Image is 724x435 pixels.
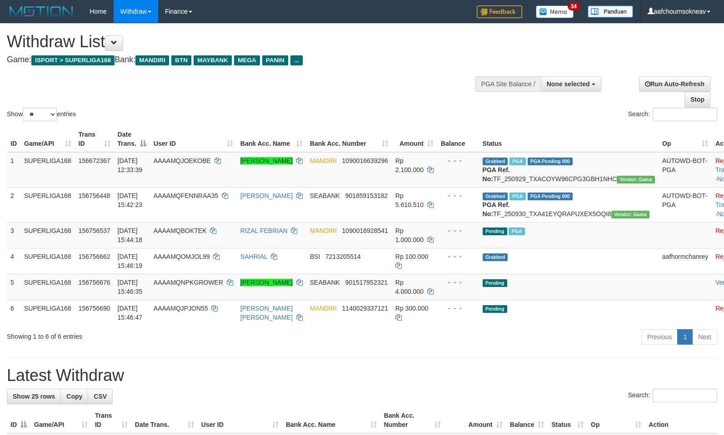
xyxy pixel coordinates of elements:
span: SEABANK [310,192,340,199]
span: AAAAMQOMJOL99 [154,253,210,260]
th: ID [7,126,20,152]
span: [DATE] 15:46:19 [118,253,143,269]
span: AAAAMQNPKGROWER [154,279,223,286]
a: 1 [677,329,693,345]
th: Action [645,407,717,433]
span: Rp 100.000 [395,253,428,260]
div: - - - [441,156,475,165]
div: PGA Site Balance / [475,76,541,92]
span: CSV [94,393,107,400]
span: AAAAMQFENNRAA35 [154,192,218,199]
td: 6 [7,300,20,326]
td: SUPERLIGA168 [20,152,75,188]
span: Marked by aafsengchandara [509,227,524,235]
a: [PERSON_NAME] [240,279,293,286]
span: Rp 4.000.000 [395,279,424,295]
th: User ID: activate to sort column ascending [198,407,282,433]
span: [DATE] 15:46:47 [118,305,143,321]
th: ID: activate to sort column descending [7,407,30,433]
th: User ID: activate to sort column ascending [150,126,237,152]
td: SUPERLIGA168 [20,222,75,248]
td: TF_250930_TXA41EYQRAPUXEX5OQI8 [479,187,659,222]
th: Trans ID: activate to sort column ascending [91,407,131,433]
a: Previous [641,329,678,345]
span: AAAAMQBOKTEK [154,227,207,234]
span: 156756662 [79,253,110,260]
span: Copy 1090016928541 to clipboard [342,227,388,234]
label: Show entries [7,108,76,121]
span: Copy 901859153182 to clipboard [345,192,388,199]
button: None selected [541,76,601,92]
td: TF_250929_TXACOYW96CPG3GBH1NHC [479,152,659,188]
h1: Withdraw List [7,33,474,51]
span: Copy 1140029337121 to clipboard [342,305,388,312]
span: PGA Pending [528,193,573,200]
h1: Latest Withdraw [7,366,717,385]
img: MOTION_logo.png [7,5,76,18]
span: 156756676 [79,279,110,286]
td: aafhormchanrey [659,248,712,274]
td: AUTOWD-BOT-PGA [659,187,712,222]
th: Balance [437,126,479,152]
span: Grabbed [483,193,508,200]
span: Rp 2.100.000 [395,157,424,173]
span: Vendor URL: https://trx31.1velocity.biz [617,176,655,183]
th: Op: activate to sort column ascending [659,126,712,152]
a: [PERSON_NAME] [240,157,293,164]
a: [PERSON_NAME] [PERSON_NAME] [240,305,293,321]
img: panduan.png [588,5,633,18]
a: Next [692,329,717,345]
span: Vendor URL: https://trx31.1velocity.biz [611,211,649,218]
td: 1 [7,152,20,188]
span: BSI [310,253,320,260]
th: Date Trans.: activate to sort column descending [114,126,150,152]
span: Pending [483,279,507,287]
span: ISPORT > SUPERLIGA168 [31,55,115,65]
span: ... [290,55,303,65]
span: Pending [483,227,507,235]
a: SAHRIAL [240,253,267,260]
span: MEGA [234,55,260,65]
div: - - - [441,304,475,313]
span: 156756537 [79,227,110,234]
a: CSV [88,389,113,404]
span: Rp 5.610.510 [395,192,424,208]
span: Copy 7213205514 to clipboard [325,253,361,260]
td: 5 [7,274,20,300]
th: Game/API: activate to sort column ascending [20,126,75,152]
th: Amount: activate to sort column ascending [392,126,437,152]
div: - - - [441,278,475,287]
a: Stop [684,92,710,107]
th: Balance: activate to sort column ascending [506,407,548,433]
th: Bank Acc. Number: activate to sort column ascending [306,126,392,152]
b: PGA Ref. No: [483,166,510,183]
span: [DATE] 12:33:39 [118,157,143,173]
span: MANDIRI [310,305,337,312]
span: None selected [547,80,590,88]
span: 156756690 [79,305,110,312]
td: 3 [7,222,20,248]
span: BTN [171,55,191,65]
span: 34 [568,2,580,10]
label: Search: [628,389,717,402]
span: Show 25 rows [13,393,55,400]
span: AAAAMQJPJON55 [154,305,208,312]
div: - - - [441,191,475,200]
td: AUTOWD-BOT-PGA [659,152,712,188]
span: Pending [483,305,507,313]
span: Grabbed [483,253,508,261]
div: - - - [441,252,475,261]
th: Bank Acc. Name: activate to sort column ascending [237,126,306,152]
span: Marked by aafsengchandara [509,158,525,165]
th: Bank Acc. Name: activate to sort column ascending [282,407,380,433]
th: Op: activate to sort column ascending [587,407,645,433]
span: MANDIRI [310,157,337,164]
th: Date Trans.: activate to sort column ascending [131,407,198,433]
b: PGA Ref. No: [483,201,510,217]
span: PANIN [262,55,288,65]
input: Search: [653,108,717,121]
span: [DATE] 15:42:23 [118,192,143,208]
span: Copy [66,393,82,400]
td: SUPERLIGA168 [20,248,75,274]
span: MAYBANK [194,55,232,65]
